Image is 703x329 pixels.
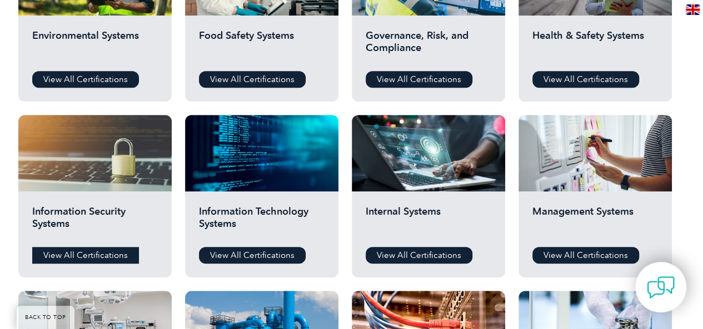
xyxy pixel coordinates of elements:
a: View All Certifications [199,71,306,88]
img: contact-chat.png [647,274,675,301]
img: en [686,4,700,15]
h2: Internal Systems [366,205,491,239]
a: View All Certifications [366,247,472,264]
a: BACK TO TOP [17,306,74,329]
a: View All Certifications [199,247,306,264]
h2: Management Systems [532,205,658,239]
a: View All Certifications [32,71,139,88]
a: View All Certifications [532,247,639,264]
a: View All Certifications [366,71,472,88]
h2: Governance, Risk, and Compliance [366,29,491,63]
h2: Information Technology Systems [199,205,325,239]
h2: Health & Safety Systems [532,29,658,63]
a: View All Certifications [532,71,639,88]
h2: Food Safety Systems [199,29,325,63]
h2: Information Security Systems [32,205,158,239]
h2: Environmental Systems [32,29,158,63]
a: View All Certifications [32,247,139,264]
